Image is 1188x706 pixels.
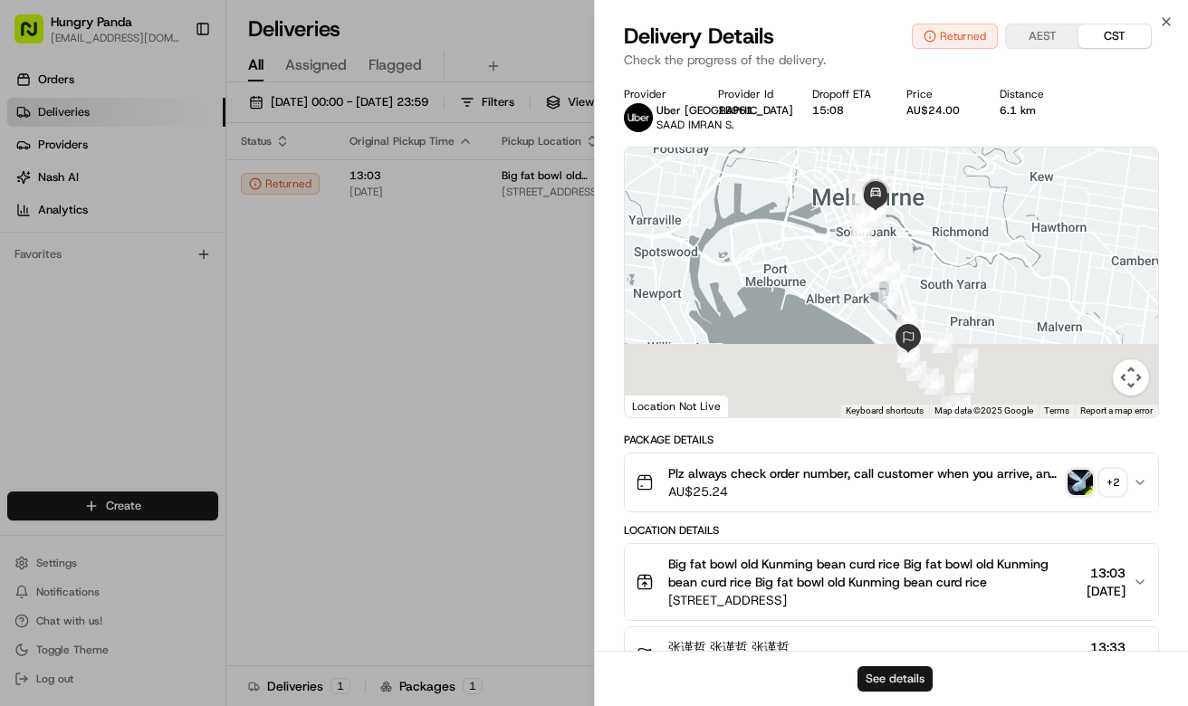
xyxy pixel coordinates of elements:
div: 29 [878,290,898,310]
div: 55 [866,202,886,222]
button: Plz always check order number, call customer when you arrive, any delivery issues, Contact WhatsA... [625,453,1158,511]
div: 36 [906,361,926,381]
span: 8月15日 [70,329,112,344]
a: Report a map error [1080,405,1153,415]
div: 12 [856,181,876,201]
div: Start new chat [81,173,297,191]
div: We're available if you need us! [81,191,249,205]
div: Location Details [624,523,1159,538]
span: 13:03 [1087,564,1126,582]
span: 张谨哲 张谨哲 张谨哲 [668,638,790,656]
div: Provider [624,87,689,101]
div: 54 [865,202,885,222]
div: Location Not Live [625,395,729,417]
img: Nash [18,18,54,54]
div: 40 [949,398,969,418]
div: 14 [855,182,875,202]
button: Map camera controls [1113,359,1149,396]
div: + 2 [1100,470,1126,495]
div: 39 [941,396,961,416]
button: Big fat bowl old Kunming bean curd rice Big fat bowl old Kunming bean curd rice Big fat bowl old ... [625,544,1158,620]
div: Dropoff ETA [812,87,877,101]
span: • [150,281,157,295]
img: 1736555255976-a54dd68f-1ca7-489b-9aae-adbdc363a1c4 [18,173,51,205]
span: AU$25.24 [668,482,1060,501]
img: Google [629,394,689,417]
div: 47 [896,307,916,327]
span: 8月19日 [160,281,203,295]
div: 41 [951,395,971,415]
div: 38 [925,375,944,395]
div: 35 [900,348,920,367]
div: 44 [954,367,974,387]
div: Package Details [624,433,1159,447]
div: 16 [855,200,875,220]
span: Knowledge Base [36,405,139,423]
button: See all [281,232,330,253]
button: Start new chat [308,178,330,200]
div: 28 [867,268,886,288]
div: 22 [854,206,874,226]
button: CST [1078,24,1151,48]
input: Clear [47,117,299,136]
div: 6.1 km [1000,103,1065,118]
span: Big fat bowl old Kunming bean curd rice Big fat bowl old Kunming bean curd rice Big fat bowl old ... [668,555,1079,591]
div: 37 [919,368,939,388]
div: AU$24.00 [906,103,972,118]
a: 📗Knowledge Base [11,397,146,430]
div: 48 [886,270,906,290]
span: • [60,329,66,344]
a: Terms (opens in new tab) [1044,405,1069,415]
span: Uber [GEOGRAPHIC_DATA] [656,103,793,118]
div: 24 [854,213,874,233]
div: 51 [851,220,871,240]
button: See details [857,666,933,692]
span: Delivery Details [624,22,774,51]
div: 25 [852,219,872,239]
div: Past conversations [18,235,121,250]
a: Open this area in Google Maps (opens a new window) [629,394,689,417]
div: 10 [848,174,868,194]
div: 30 [897,314,917,334]
div: 53 [850,207,870,227]
p: Check the progress of the delivery. [624,51,1159,69]
span: SAAD IMRAN S. [656,118,734,132]
span: [DATE] [1087,582,1126,600]
div: Distance [1000,87,1065,101]
div: Price [906,87,972,101]
span: [PERSON_NAME] [56,281,147,295]
button: AEST [1006,24,1078,48]
div: 45 [958,348,978,368]
button: 张谨哲 张谨哲 张谨哲13:33 [625,627,1158,685]
a: 💻API Documentation [146,397,298,430]
div: 26 [856,243,876,262]
span: [STREET_ADDRESS] [668,591,1079,609]
div: 49 [880,260,900,280]
div: Provider Id [718,87,783,101]
button: photo_proof_of_pickup image+2 [1068,470,1126,495]
img: 1727276513143-84d647e1-66c0-4f92-a045-3c9f9f5dfd92 [38,173,71,205]
div: 27 [860,256,880,276]
img: photo_proof_of_pickup image [1068,470,1093,495]
button: Returned [912,24,998,49]
button: 1B961 [718,103,753,118]
div: 15:08 [812,103,877,118]
span: Pylon [180,449,219,463]
div: 50 [865,247,885,267]
button: Keyboard shortcuts [846,405,924,417]
a: Powered byPylon [128,448,219,463]
div: 15 [850,186,870,205]
div: 💻 [153,406,168,421]
div: 34 [897,343,917,363]
span: 13:33 [1087,638,1126,656]
span: API Documentation [171,405,291,423]
img: Bea Lacdao [18,263,47,292]
img: uber-new-logo.jpeg [624,103,653,132]
p: Welcome 👋 [18,72,330,101]
div: 46 [933,333,953,353]
img: 1736555255976-a54dd68f-1ca7-489b-9aae-adbdc363a1c4 [36,281,51,296]
span: Map data ©2025 Google [934,405,1033,415]
span: Plz always check order number, call customer when you arrive, any delivery issues, Contact WhatsA... [668,464,1060,482]
div: 11 [851,173,871,193]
